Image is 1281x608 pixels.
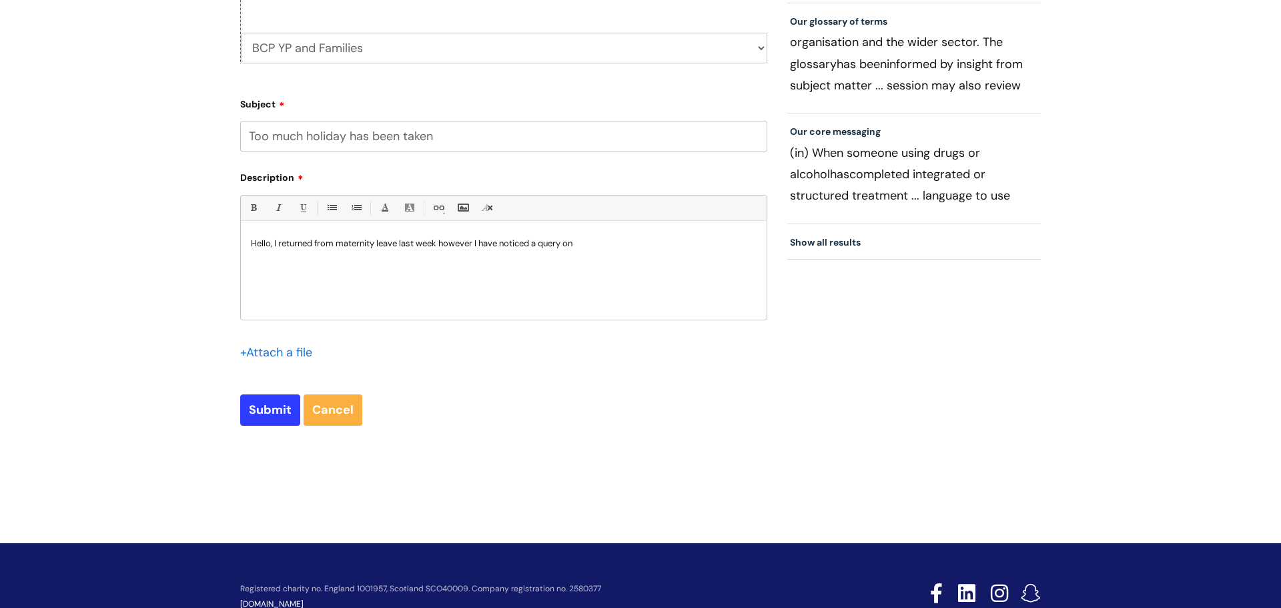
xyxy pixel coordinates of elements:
a: Font Color [376,200,393,216]
a: Bold (Ctrl-B) [245,200,262,216]
label: Subject [240,94,767,110]
a: 1. Ordered List (Ctrl-Shift-8) [348,200,364,216]
label: Description [240,168,767,184]
span: has [830,166,849,182]
a: Link [430,200,446,216]
a: Underline(Ctrl-U) [294,200,311,216]
a: Show all results [790,236,861,248]
a: Cancel [304,394,362,425]
input: Submit [240,394,300,425]
div: Attach a file [240,342,320,363]
a: Remove formatting (Ctrl-\) [479,200,496,216]
p: (in) When someone using drugs or alcohol completed integrated or structured treatment ... languag... [790,142,1038,206]
p: Hello, I returned from maternity leave last week however I have noticed a query on [251,238,757,250]
a: Italic (Ctrl-I) [270,200,286,216]
a: Insert Image... [454,200,471,216]
a: • Unordered List (Ctrl-Shift-7) [323,200,340,216]
p: organisation and the wider sector. The glossary informed by insight from subject matter ... sessi... [790,31,1038,95]
a: Our glossary of terms [790,15,887,27]
span: has [837,56,856,72]
a: Back Color [401,200,418,216]
span: been [859,56,887,72]
p: Registered charity no. England 1001957, Scotland SCO40009. Company registration no. 2580377 [240,585,835,593]
a: Our core messaging [790,125,881,137]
